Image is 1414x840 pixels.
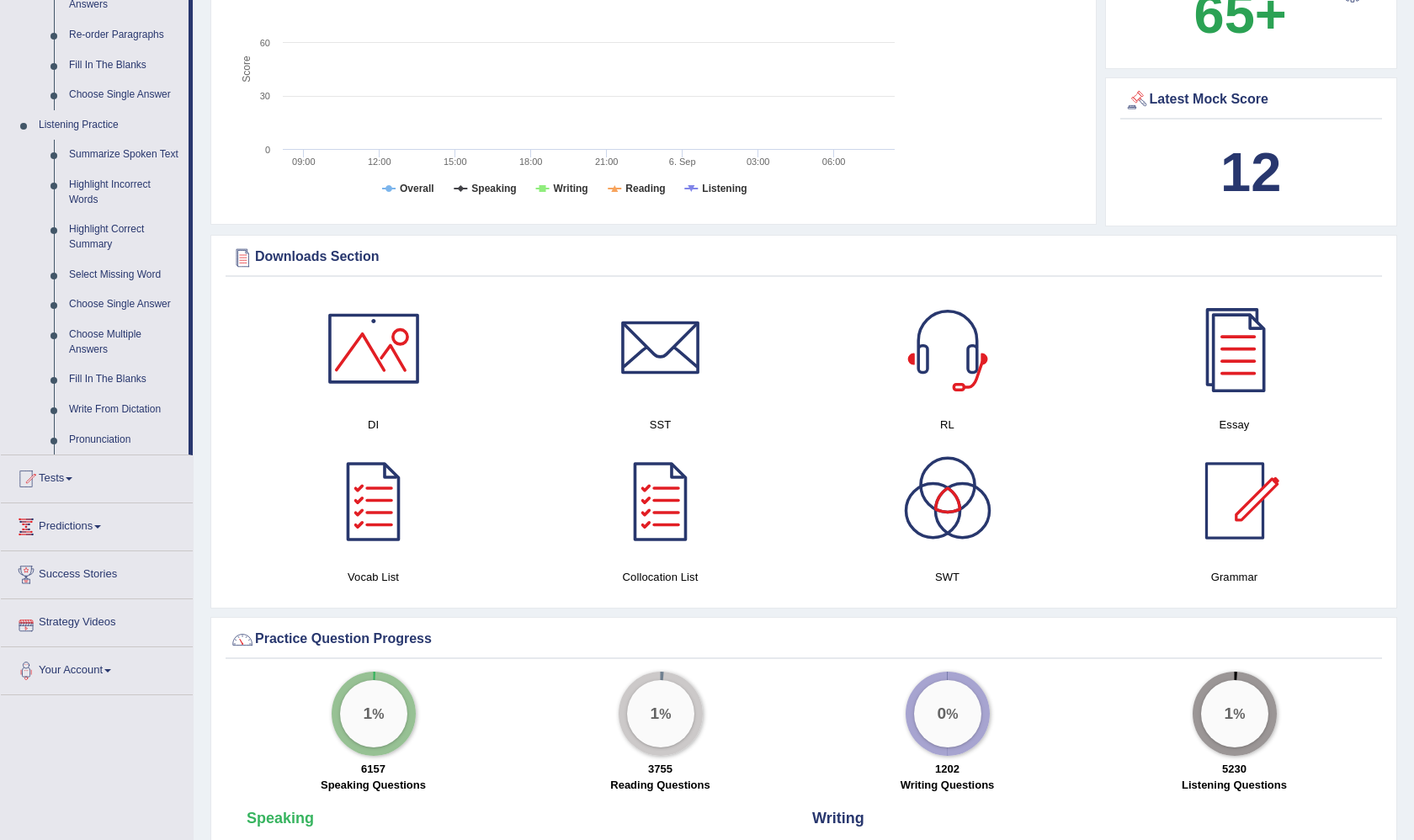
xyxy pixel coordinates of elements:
tspan: Listening [702,183,747,194]
text: 21:00 [595,157,619,167]
a: Re-order Paragraphs [61,20,189,51]
div: % [1201,680,1268,747]
a: Write From Dictation [61,395,189,425]
label: Speaking Questions [321,777,426,793]
h4: Vocab List [238,568,508,586]
strong: 3755 [648,763,672,775]
a: Success Stories [1,551,193,593]
h4: RL [812,416,1082,433]
text: 06:00 [822,157,846,167]
a: Your Account [1,647,193,689]
a: Fill In The Blanks [61,51,189,81]
h4: Essay [1099,416,1369,433]
tspan: 6. Sep [669,157,696,167]
b: 12 [1220,141,1281,203]
tspan: Speaking [471,183,516,194]
big: 1 [650,704,659,723]
h4: DI [238,416,508,433]
strong: 5230 [1222,763,1247,775]
a: Listening Practice [31,110,189,141]
label: Reading Questions [610,777,710,793]
a: Summarize Spoken Text [61,140,189,170]
a: Strategy Videos [1,599,193,641]
a: Tests [1,455,193,497]
text: 18:00 [519,157,543,167]
div: Latest Mock Score [1124,88,1379,113]
a: Predictions [1,503,193,545]
text: 09:00 [292,157,316,167]
a: Choose Single Answer [61,290,189,320]
a: Highlight Correct Summary [61,215,189,259]
text: 30 [260,91,270,101]
a: Fill In The Blanks [61,364,189,395]
h4: Grammar [1099,568,1369,586]
div: Practice Question Progress [230,627,1378,652]
a: Choose Multiple Answers [61,320,189,364]
text: 60 [260,38,270,48]
strong: Writing [812,810,864,827]
h4: SWT [812,568,1082,586]
h4: Collocation List [525,568,795,586]
a: Pronunciation [61,425,189,455]
div: % [340,680,407,747]
h4: SST [525,416,795,433]
label: Listening Questions [1182,777,1287,793]
a: Choose Single Answer [61,80,189,110]
tspan: Overall [400,183,434,194]
tspan: Reading [625,183,665,194]
a: Highlight Incorrect Words [61,170,189,215]
text: 12:00 [368,157,391,167]
strong: 6157 [361,763,385,775]
text: 03:00 [747,157,770,167]
tspan: Score [241,56,252,82]
strong: 1202 [935,763,959,775]
div: % [627,680,694,747]
div: % [914,680,981,747]
big: 1 [363,704,372,723]
strong: Speaking [247,810,314,827]
tspan: Writing [554,183,588,194]
div: Downloads Section [230,245,1378,270]
a: Select Missing Word [61,260,189,290]
text: 15:00 [444,157,467,167]
label: Writing Questions [901,777,995,793]
big: 1 [1224,704,1233,723]
big: 0 [937,704,946,723]
text: 0 [265,145,270,155]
